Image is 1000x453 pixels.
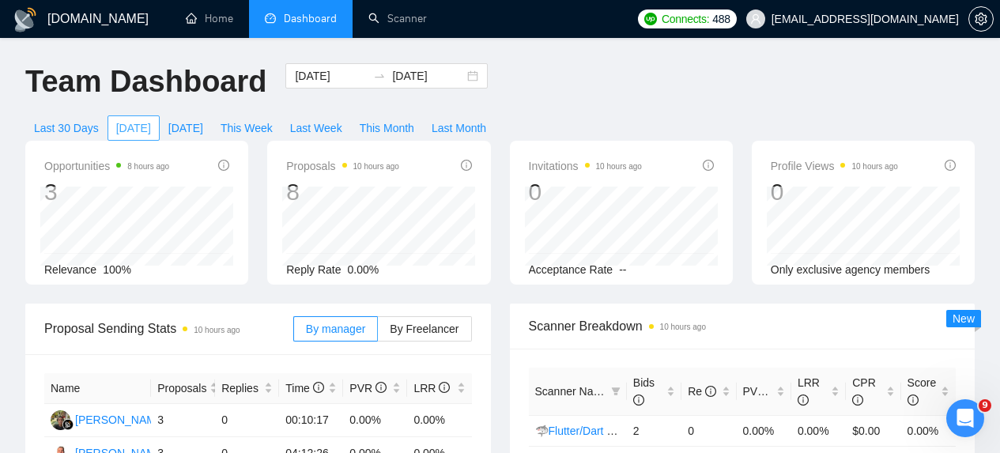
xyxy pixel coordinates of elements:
div: Закрыть [272,25,300,54]
div: Обычно мы отвечаем в течение менее минуты [32,243,264,276]
a: homeHome [186,12,233,25]
input: End date [392,67,464,85]
td: 3 [151,404,215,437]
span: Re [688,385,716,398]
img: gigradar-bm.png [62,419,74,430]
span: By manager [306,323,365,335]
span: info-circle [852,394,863,406]
span: Scanner Name [535,385,609,398]
span: info-circle [908,394,919,406]
span: info-circle [461,160,472,171]
span: filter [611,387,621,396]
th: Name [44,373,151,404]
span: Opportunities [44,157,169,176]
span: info-circle [633,394,644,406]
button: [DATE] [160,115,212,141]
td: 0.00% [407,404,471,437]
span: 488 [712,10,730,28]
td: $0.00 [846,415,900,446]
span: 9 [979,399,991,412]
span: info-circle [375,382,387,393]
time: 10 hours ago [596,162,642,171]
img: logo [13,7,38,32]
button: setting [968,6,994,32]
span: 100% [103,263,131,276]
td: 0.00% [901,415,956,446]
div: Отправить сообщение [32,226,264,243]
span: info-circle [439,382,450,393]
span: to [373,70,386,82]
span: [DATE] [168,119,203,137]
img: logo [32,30,57,55]
button: Помощь [211,308,316,371]
iframe: Intercom live chat [946,399,984,437]
span: filter [608,379,624,403]
th: Replies [215,373,279,404]
span: Bids [633,376,655,406]
span: By Freelancer [390,323,458,335]
td: 00:10:17 [279,404,343,437]
span: info-circle [945,160,956,171]
img: IB [51,410,70,430]
span: Acceptance Rate [529,263,613,276]
span: LRR [798,376,820,406]
img: Profile image for Dima [229,25,261,57]
time: 10 hours ago [851,162,897,171]
span: Relevance [44,263,96,276]
span: [DATE] [116,119,151,137]
span: LRR [413,382,450,394]
span: info-circle [768,386,779,397]
button: This Week [212,115,281,141]
span: Profile Views [771,157,898,176]
button: Last 30 Days [25,115,108,141]
time: 8 hours ago [127,162,169,171]
td: 0.00% [343,404,407,437]
div: Отправить сообщениеОбычно мы отвечаем в течение менее минуты [16,213,300,289]
div: 3 [44,177,169,207]
span: setting [969,13,993,25]
a: 🦈Flutter/Dart 02/07 [535,425,635,437]
time: 10 hours ago [194,326,240,334]
span: Proposals [286,157,399,176]
input: Start date [295,67,367,85]
img: Profile image for Mariia [199,25,231,57]
span: Connects: [662,10,709,28]
a: IB[PERSON_NAME] Gde [PERSON_NAME] [51,413,285,425]
span: -- [619,263,626,276]
span: Scanner Breakdown [529,316,957,336]
span: Proposals [157,379,206,397]
img: Profile image for Nazar [169,25,201,57]
div: 0 [771,177,898,207]
time: 10 hours ago [353,162,399,171]
div: 8 [286,177,399,207]
span: info-circle [705,386,716,397]
td: 0.00% [737,415,791,446]
span: Dashboard [284,12,337,25]
button: This Month [351,115,423,141]
img: upwork-logo.png [644,13,657,25]
button: Last Week [281,115,351,141]
span: info-circle [798,394,809,406]
span: This Month [360,119,414,137]
td: 0 [681,415,736,446]
span: This Week [221,119,273,137]
span: CPR [852,376,876,406]
time: 10 hours ago [660,323,706,331]
td: 0.00% [791,415,846,446]
span: PVR [743,385,780,398]
span: Last Week [290,119,342,137]
span: Reply Rate [286,263,341,276]
span: Чат [148,347,168,358]
span: Last Month [432,119,486,137]
span: New [953,312,975,325]
span: info-circle [218,160,229,171]
div: 0 [529,177,642,207]
span: Помощь [240,347,287,358]
td: 2 [627,415,681,446]
span: info-circle [703,160,714,171]
span: Only exclusive agency members [771,263,930,276]
h1: Team Dashboard [25,63,266,100]
span: Главная [27,347,79,358]
span: Time [285,382,323,394]
span: Proposal Sending Stats [44,319,293,338]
